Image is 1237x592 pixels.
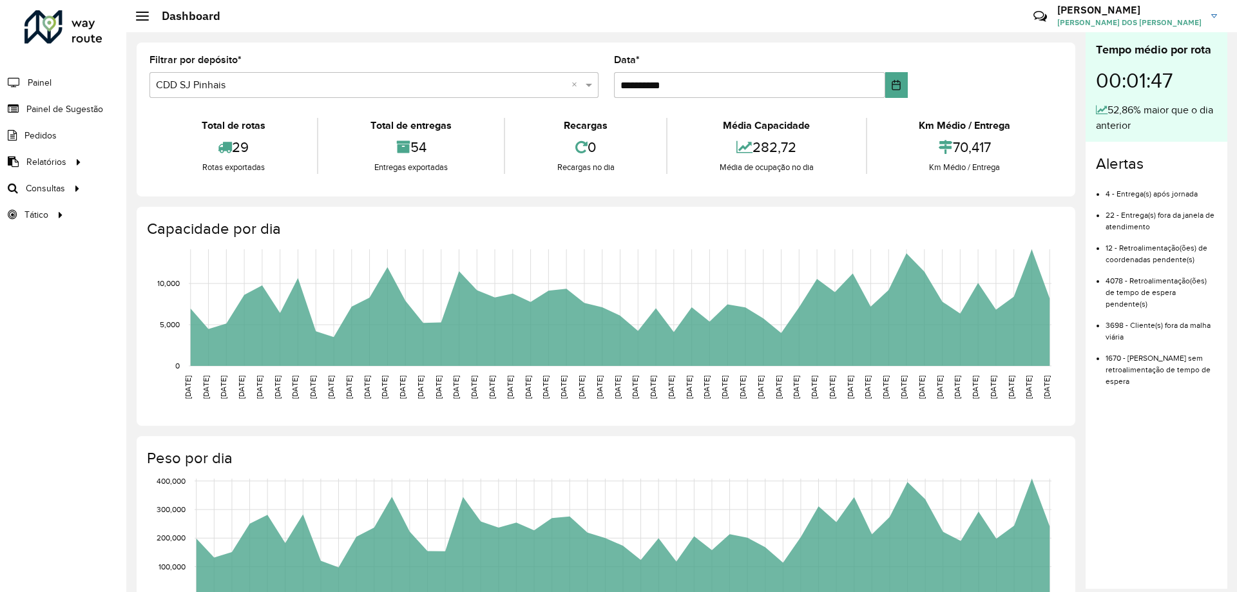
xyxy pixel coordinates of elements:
li: 1670 - [PERSON_NAME] sem retroalimentação de tempo de espera [1106,343,1217,387]
span: Painel de Sugestão [26,102,103,116]
h4: Alertas [1096,155,1217,173]
div: Entregas exportadas [321,161,500,174]
text: [DATE] [881,376,890,399]
text: [DATE] [380,376,388,399]
span: Clear all [571,77,582,93]
label: Data [614,52,640,68]
li: 4078 - Retroalimentação(ões) de tempo de espera pendente(s) [1106,265,1217,310]
text: [DATE] [810,376,818,399]
div: Recargas [508,118,663,133]
text: [DATE] [1007,376,1015,399]
text: [DATE] [363,376,371,399]
text: [DATE] [720,376,729,399]
text: 200,000 [157,533,186,542]
div: 70,417 [870,133,1059,161]
div: 282,72 [671,133,862,161]
div: Total de rotas [153,118,314,133]
text: [DATE] [524,376,532,399]
text: 10,000 [157,279,180,287]
span: Relatórios [26,155,66,169]
text: [DATE] [345,376,353,399]
text: [DATE] [237,376,245,399]
span: Painel [28,76,52,90]
span: Consultas [26,182,65,195]
text: [DATE] [685,376,693,399]
text: [DATE] [219,376,227,399]
div: 00:01:47 [1096,59,1217,102]
a: Contato Rápido [1026,3,1054,30]
text: [DATE] [649,376,657,399]
div: 52,86% maior que o dia anterior [1096,102,1217,133]
text: [DATE] [828,376,836,399]
li: 3698 - Cliente(s) fora da malha viária [1106,310,1217,343]
h4: Capacidade por dia [147,220,1062,238]
div: Média de ocupação no dia [671,161,862,174]
text: [DATE] [631,376,639,399]
h4: Peso por dia [147,449,1062,468]
button: Choose Date [885,72,908,98]
div: Recargas no dia [508,161,663,174]
text: [DATE] [756,376,765,399]
text: [DATE] [595,376,604,399]
div: Tempo médio por rota [1096,41,1217,59]
div: 29 [153,133,314,161]
text: [DATE] [792,376,800,399]
text: [DATE] [309,376,317,399]
label: Filtrar por depósito [149,52,242,68]
text: [DATE] [452,376,460,399]
text: [DATE] [541,376,550,399]
text: [DATE] [971,376,979,399]
div: Média Capacidade [671,118,862,133]
text: [DATE] [434,376,443,399]
div: Total de entregas [321,118,500,133]
text: [DATE] [917,376,926,399]
text: [DATE] [291,376,299,399]
text: [DATE] [774,376,783,399]
text: [DATE] [1024,376,1033,399]
li: 4 - Entrega(s) após jornada [1106,178,1217,200]
text: [DATE] [935,376,944,399]
h2: Dashboard [149,9,220,23]
text: [DATE] [506,376,514,399]
li: 12 - Retroalimentação(ões) de coordenadas pendente(s) [1106,233,1217,265]
text: [DATE] [899,376,908,399]
text: [DATE] [613,376,622,399]
span: Tático [24,208,48,222]
text: [DATE] [577,376,586,399]
text: [DATE] [255,376,264,399]
span: Pedidos [24,129,57,142]
text: [DATE] [559,376,568,399]
text: 100,000 [158,562,186,571]
text: 300,000 [157,505,186,513]
div: Km Médio / Entrega [870,118,1059,133]
text: [DATE] [327,376,335,399]
span: [PERSON_NAME] DOS [PERSON_NAME] [1057,17,1202,28]
text: [DATE] [738,376,747,399]
text: 0 [175,361,180,370]
text: [DATE] [667,376,675,399]
text: [DATE] [488,376,496,399]
div: 54 [321,133,500,161]
div: Rotas exportadas [153,161,314,174]
text: [DATE] [273,376,282,399]
text: [DATE] [953,376,961,399]
text: 400,000 [157,477,186,485]
text: [DATE] [989,376,997,399]
text: [DATE] [1042,376,1051,399]
text: [DATE] [416,376,425,399]
text: [DATE] [863,376,872,399]
text: [DATE] [398,376,407,399]
text: [DATE] [470,376,478,399]
text: [DATE] [184,376,192,399]
text: [DATE] [702,376,711,399]
text: [DATE] [202,376,210,399]
div: 0 [508,133,663,161]
li: 22 - Entrega(s) fora da janela de atendimento [1106,200,1217,233]
h3: [PERSON_NAME] [1057,4,1202,16]
text: 5,000 [160,320,180,329]
div: Km Médio / Entrega [870,161,1059,174]
text: [DATE] [846,376,854,399]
